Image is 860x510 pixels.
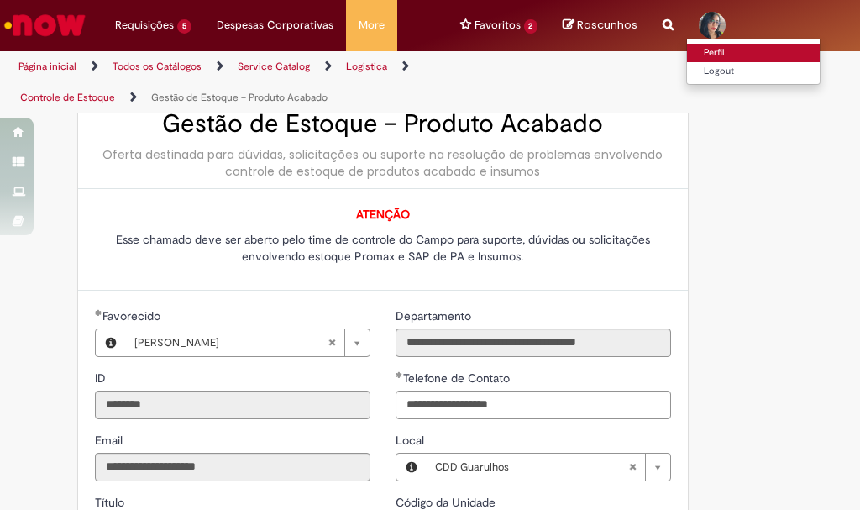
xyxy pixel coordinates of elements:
span: 2 [524,19,538,34]
input: ID [95,391,370,419]
button: Local, Visualizar este registro CDD Guarulhos [396,454,427,481]
h2: Gestão de Estoque – Produto Acabado [95,110,672,138]
span: 5 [177,19,191,34]
span: Local [396,433,427,448]
a: No momento, sua lista de rascunhos tem 0 Itens [563,17,637,33]
span: Telefone de Contato [403,371,513,386]
span: Somente leitura - Departamento [396,308,475,323]
span: Obrigatório Preenchido [95,309,102,316]
ul: Trilhas de página [13,51,489,113]
a: Logistica [346,60,387,73]
span: Somente leitura - Título [95,495,128,510]
span: Favoritos [475,17,521,34]
a: Controle de Estoque [20,91,115,104]
a: Gestão de Estoque – Produto Acabado [151,91,328,104]
input: Departamento [396,329,671,357]
a: [PERSON_NAME]Limpar campo Favorecido [126,329,370,356]
span: Despesas Corporativas [217,17,333,34]
span: Somente leitura - ID [95,371,109,386]
label: Somente leitura - Departamento [396,308,475,324]
a: Service Catalog [238,60,310,73]
a: Todos os Catálogos [113,60,202,73]
span: Necessários - Favorecido [102,308,164,323]
span: ATENÇÃO [356,207,410,222]
a: Logout [687,62,820,81]
label: Somente leitura - Email [95,432,126,449]
input: Telefone de Contato [396,391,671,419]
a: Página inicial [18,60,76,73]
label: Somente leitura - ID [95,370,109,386]
span: Requisições [115,17,174,34]
img: ServiceNow [2,8,88,42]
a: CDD GuarulhosLimpar campo Local [427,454,670,481]
span: Somente leitura - Email [95,433,126,448]
abbr: Limpar campo Favorecido [319,329,344,356]
span: Somente leitura - Código da Unidade [396,495,499,510]
button: Favorecido, Visualizar este registro Jessica Novais Barbosa [96,329,126,356]
span: More [359,17,385,34]
span: Obrigatório Preenchido [396,371,403,378]
span: [PERSON_NAME] [134,329,328,356]
p: Esse chamado deve ser aberto pelo time de controle do Campo para suporte, dúvidas ou solicitações... [95,231,672,265]
span: CDD Guarulhos [435,454,628,481]
input: Email [95,453,370,481]
span: Rascunhos [577,17,637,33]
abbr: Limpar campo Local [620,454,645,481]
a: Perfil [687,44,820,62]
div: Oferta destinada para dúvidas, solicitações ou suporte na resolução de problemas envolvendo contr... [95,146,672,180]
